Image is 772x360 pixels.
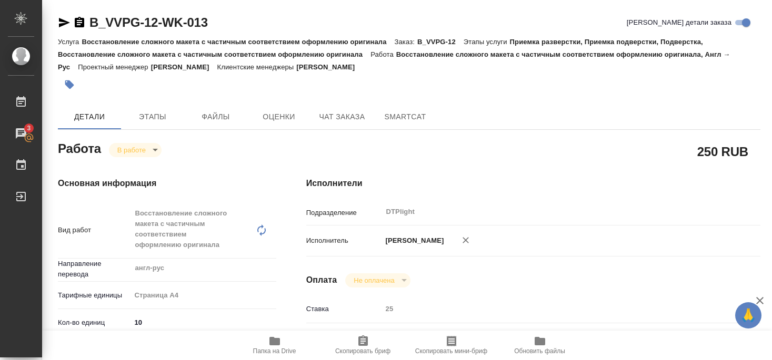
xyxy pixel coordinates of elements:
[335,347,390,355] span: Скопировать бриф
[735,302,761,328] button: 🙏
[58,225,131,235] p: Вид работ
[58,38,82,46] p: Услуга
[114,146,149,155] button: В работе
[3,120,39,147] a: 3
[217,63,297,71] p: Клиентские менеджеры
[395,38,417,46] p: Заказ:
[151,63,217,71] p: [PERSON_NAME]
[345,273,410,287] div: В работе
[415,347,487,355] span: Скопировать мини-бриф
[58,16,71,29] button: Скопировать ссылку для ЯМессенджера
[417,38,464,46] p: B_VVPG-12
[382,301,723,316] input: Пустое поле
[317,110,367,124] span: Чат заказа
[380,110,430,124] span: SmartCat
[296,63,363,71] p: [PERSON_NAME]
[627,17,731,28] span: [PERSON_NAME] детали заказа
[58,138,101,157] h2: Работа
[191,110,241,124] span: Файлы
[306,235,382,246] p: Исполнитель
[464,38,510,46] p: Этапы услуги
[306,208,382,218] p: Подразделение
[253,347,296,355] span: Папка на Drive
[306,177,760,190] h4: Исполнители
[58,317,131,328] p: Кол-во единиц
[407,331,496,360] button: Скопировать мини-бриф
[58,259,131,280] p: Направление перевода
[514,347,565,355] span: Обновить файлы
[131,315,276,330] input: ✎ Введи что-нибудь
[230,331,319,360] button: Папка на Drive
[73,16,86,29] button: Скопировать ссылку
[382,327,723,345] div: RUB
[350,276,397,285] button: Не оплачена
[454,229,477,252] button: Удалить исполнителя
[89,15,208,29] a: B_VVPG-12-WK-013
[109,143,162,157] div: В работе
[319,331,407,360] button: Скопировать бриф
[697,142,748,160] h2: 250 RUB
[739,304,757,326] span: 🙏
[78,63,151,71] p: Проектный менеджер
[496,331,584,360] button: Обновить файлы
[127,110,178,124] span: Этапы
[254,110,304,124] span: Оценки
[21,123,37,133] span: 3
[370,50,396,58] p: Работа
[306,274,337,286] h4: Оплата
[58,177,264,190] h4: Основная информация
[58,73,81,96] button: Добавить тэг
[58,290,131,301] p: Тарифные единицы
[131,286,276,304] div: Страница А4
[306,304,382,314] p: Ставка
[64,110,115,124] span: Детали
[382,235,444,246] p: [PERSON_NAME]
[82,38,394,46] p: Восстановление сложного макета с частичным соответствием оформлению оригинала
